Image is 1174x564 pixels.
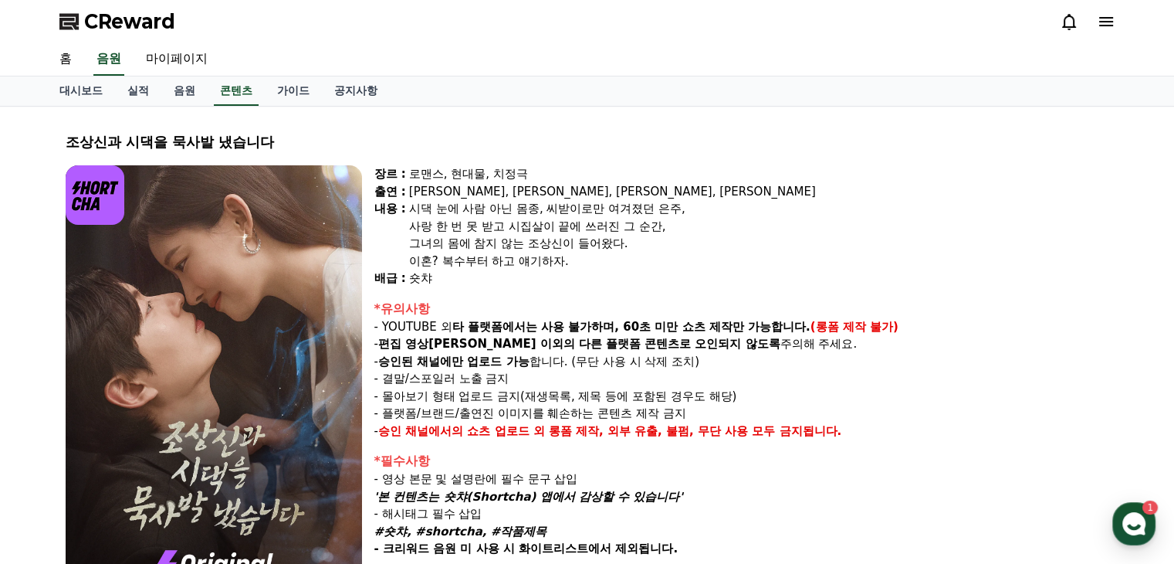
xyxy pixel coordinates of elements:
[102,436,199,474] a: 1대화
[409,183,1109,201] div: [PERSON_NAME], [PERSON_NAME], [PERSON_NAME], [PERSON_NAME]
[47,76,115,106] a: 대시보드
[579,337,780,351] strong: 다른 플랫폼 콘텐츠로 오인되지 않도록
[47,43,84,76] a: 홈
[374,370,1109,388] p: - 결말/스포일러 노출 금지
[409,200,1109,218] div: 시댁 눈에 사람 아닌 몸종, 씨받이로만 여겨졌던 은주,
[93,43,124,76] a: 음원
[409,218,1109,236] div: 사랑 한 번 못 받고 시집살이 끝에 쓰러진 그 순간,
[409,253,1109,270] div: 이혼? 복수부터 하고 얘기하자.
[378,424,545,438] strong: 승인 채널에서의 쇼츠 업로드 외
[374,405,1109,423] p: - 플랫폼/브랜드/출연진 이미지를 훼손하는 콘텐츠 제작 금지
[134,43,220,76] a: 마이페이지
[810,320,898,334] strong: (롱폼 제작 불가)
[452,320,810,334] strong: 타 플랫폼에서는 사용 불가하며, 60초 미만 쇼츠 제작만 가능합니다.
[214,76,259,106] a: 콘텐츠
[374,490,683,504] em: '본 컨텐츠는 숏챠(Shortcha) 앱에서 감상할 수 있습니다'
[374,335,1109,353] p: - 주의해 주세요.
[374,525,547,539] em: #숏챠, #shortcha, #작품제목
[374,183,406,201] div: 출연 :
[66,131,1109,153] div: 조상신과 시댁을 묵사발 냈습니다
[374,165,406,183] div: 장르 :
[59,9,175,34] a: CReward
[374,300,1109,318] div: *유의사항
[66,165,125,225] img: logo
[141,460,160,472] span: 대화
[5,436,102,474] a: 홈
[374,318,1109,336] p: - YOUTUBE 외
[374,452,1109,471] div: *필수사항
[265,76,322,106] a: 가이드
[115,76,161,106] a: 실적
[409,270,1109,287] div: 숏챠
[322,76,390,106] a: 공지사항
[374,542,678,556] strong: - 크리워드 음원 미 사용 시 화이트리스트에서 제외됩니다.
[549,424,842,438] strong: 롱폼 제작, 외부 유출, 불펌, 무단 사용 모두 금지됩니다.
[374,471,1109,488] p: - 영상 본문 및 설명란에 필수 문구 삽입
[157,435,162,447] span: 1
[374,423,1109,440] p: -
[161,76,208,106] a: 음원
[409,235,1109,253] div: 그녀의 몸에 참지 않는 조상신이 들어왔다.
[239,459,257,471] span: 설정
[409,165,1109,183] div: 로맨스, 현대물, 치정극
[374,353,1109,371] p: - 합니다. (무단 사용 시 삭제 조치)
[374,505,1109,523] p: - 해시태그 필수 삽입
[49,459,58,471] span: 홈
[378,355,529,369] strong: 승인된 채널에만 업로드 가능
[374,270,406,287] div: 배급 :
[84,9,175,34] span: CReward
[199,436,296,474] a: 설정
[378,337,575,351] strong: 편집 영상[PERSON_NAME] 이외의
[374,388,1109,406] p: - 몰아보기 형태 업로드 금지(재생목록, 제목 등에 포함된 경우도 해당)
[374,200,406,270] div: 내용 :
